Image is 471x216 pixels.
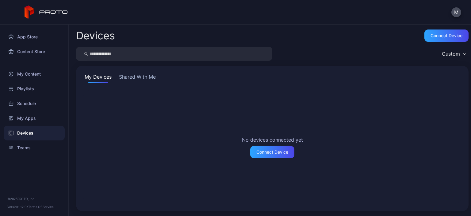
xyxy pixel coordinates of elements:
[451,7,461,17] button: M
[4,67,65,81] a: My Content
[250,146,294,158] button: Connect Device
[28,205,54,209] a: Terms Of Service
[439,47,469,61] button: Custom
[4,29,65,44] a: App Store
[4,111,65,126] a: My Apps
[4,44,65,59] a: Content Store
[4,81,65,96] a: Playlists
[7,205,28,209] span: Version 1.12.0 •
[431,33,462,38] div: Connect device
[118,73,157,83] button: Shared With Me
[7,196,61,201] div: © 2025 PROTO, Inc.
[76,30,115,41] h2: Devices
[83,73,113,83] button: My Devices
[4,140,65,155] a: Teams
[424,29,469,42] button: Connect device
[4,126,65,140] a: Devices
[442,51,460,57] div: Custom
[256,150,288,155] div: Connect Device
[242,136,303,143] h2: No devices connected yet
[4,96,65,111] a: Schedule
